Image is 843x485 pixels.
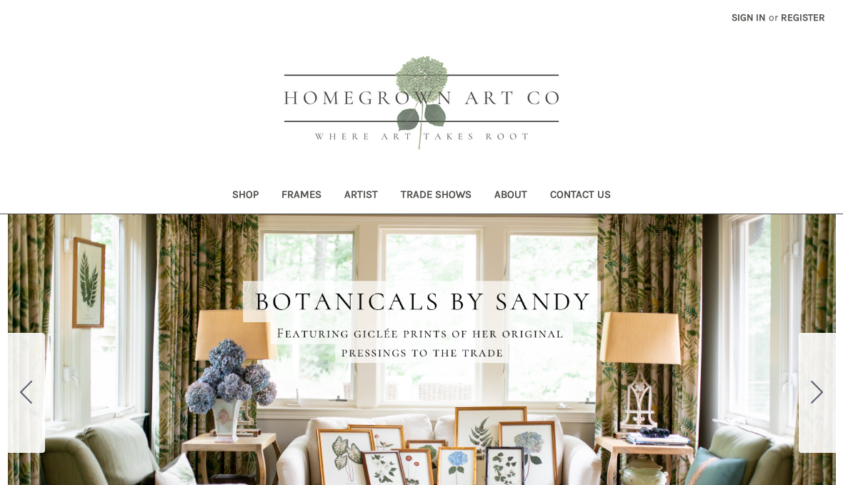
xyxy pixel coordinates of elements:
a: Frames [270,179,333,214]
button: Go to slide 2 [799,333,836,453]
a: About [483,179,539,214]
a: Trade Shows [389,179,483,214]
a: Artist [333,179,389,214]
img: HOMEGROWN ART CO [261,40,582,169]
a: Contact Us [539,179,622,214]
button: Go to slide 5 [8,333,45,453]
span: or [767,10,779,25]
a: Shop [221,179,270,214]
